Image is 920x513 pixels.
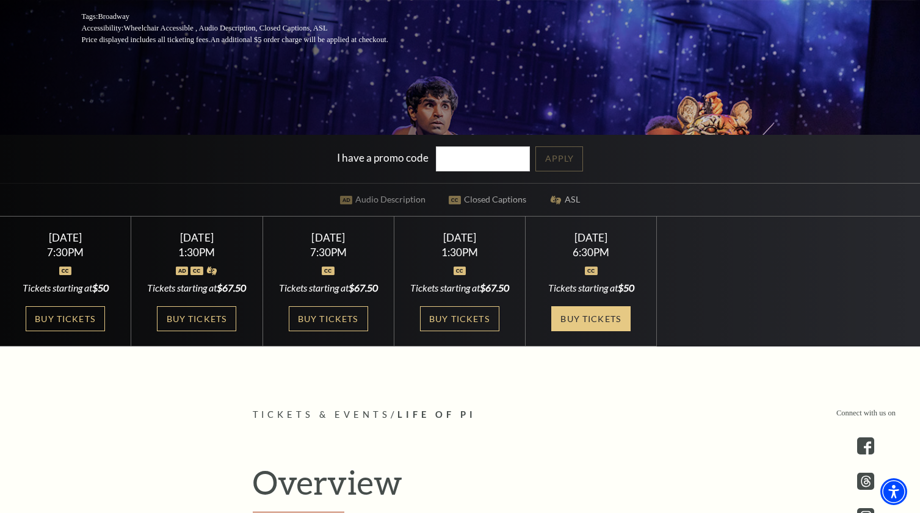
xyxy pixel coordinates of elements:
p: Connect with us on [836,407,896,419]
p: Tags: [82,11,418,23]
h2: Overview [253,462,668,512]
div: 7:30PM [277,247,379,257]
div: 1:30PM [146,247,248,257]
span: Wheelchair Accessible , Audio Description, Closed Captions, ASL [123,24,327,32]
span: $50 [92,282,109,293]
a: Buy Tickets [420,306,499,331]
span: $67.50 [349,282,378,293]
label: I have a promo code [337,151,429,164]
div: 7:30PM [15,247,117,257]
span: Tickets & Events [253,409,391,420]
span: Life of Pi [397,409,476,420]
div: Tickets starting at [540,281,642,295]
p: Price displayed includes all ticketing fees. [82,34,418,46]
p: Accessibility: [82,23,418,34]
div: [DATE] [409,231,511,244]
div: 6:30PM [540,247,642,257]
div: Tickets starting at [409,281,511,295]
div: Accessibility Menu [880,478,907,505]
div: [DATE] [540,231,642,244]
span: $50 [618,282,634,293]
span: $67.50 [217,282,246,293]
div: 1:30PM [409,247,511,257]
span: $67.50 [480,282,509,293]
div: [DATE] [146,231,248,244]
a: facebook - open in a new tab [857,437,874,454]
span: Broadway [98,12,129,21]
a: Buy Tickets [289,306,368,331]
a: Buy Tickets [551,306,631,331]
p: / [253,407,668,423]
div: [DATE] [15,231,117,244]
a: Buy Tickets [157,306,236,331]
div: Tickets starting at [277,281,379,295]
a: threads.com - open in a new tab [857,473,874,490]
a: Buy Tickets [26,306,105,331]
span: An additional $5 order charge will be applied at checkout. [210,35,388,44]
div: Tickets starting at [146,281,248,295]
div: Tickets starting at [15,281,117,295]
div: [DATE] [277,231,379,244]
